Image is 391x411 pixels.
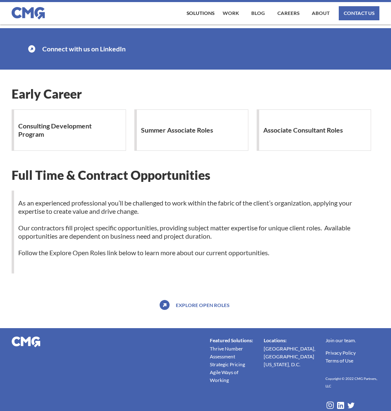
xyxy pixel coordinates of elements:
[187,11,214,16] div: Solutions
[12,86,379,101] h1: Early Career
[325,336,356,345] a: Join our team.
[325,401,335,410] img: instagram icon in white
[18,118,121,143] h1: Consulting Development Program
[12,336,40,347] img: CMG logo in white
[210,336,253,345] div: Featured Solutions:
[12,7,45,19] img: CMG logo in blue.
[174,298,231,312] a: Explore open roles
[325,349,356,357] a: Privacy Policy
[28,45,35,52] img: icon with arrow pointing up and to the right.
[275,6,301,20] a: Careers
[42,41,130,57] h1: Connect with us on LinkedIn
[210,360,245,368] a: Strategic Pricing
[14,199,379,257] p: As an experienced professional you’ll be challenged to work within the fabric of the client’s org...
[344,11,374,16] div: contact us
[347,401,355,410] img: twitter icon in white
[210,368,254,384] a: Agile Ways of Working
[264,360,301,368] a: [US_STATE], D.C.
[263,122,347,138] h1: Associate Consultant Roles
[12,28,379,70] a: icon with arrow pointing up and to the right.Connect with us on LinkedIn
[141,122,217,138] h1: Summer Associate Roles
[325,357,353,365] a: Terms of Use
[160,300,170,310] img: icon with arrow pointing up and to the right.
[221,6,241,20] a: work
[264,345,316,360] a: [GEOGRAPHIC_DATA], [GEOGRAPHIC_DATA]
[249,6,267,20] a: Blog
[325,375,379,390] h6: Copyright © 2022 CMG Partners, LLC
[310,6,332,20] a: About
[12,167,379,182] h1: Full Time & Contract Opportunities
[336,401,345,410] img: LinkedIn icon in white
[264,336,287,345] div: Locations:
[210,345,254,360] a: Thrive Number Assessment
